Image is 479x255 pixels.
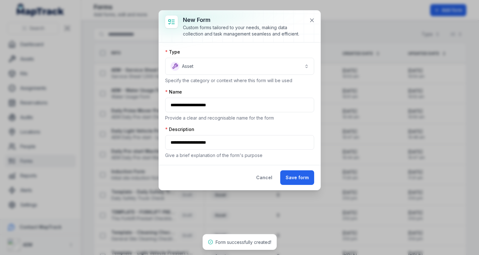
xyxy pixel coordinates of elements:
[183,16,304,24] h3: New form
[216,239,271,245] span: Form successfully created!
[165,89,182,95] label: Name
[165,49,180,55] label: Type
[165,58,314,75] button: Asset
[183,24,304,37] div: Custom forms tailored to your needs, making data collection and task management seamless and effi...
[165,152,314,159] p: Give a brief explanation of the form's purpose
[280,170,314,185] button: Save form
[165,115,314,121] p: Provide a clear and recognisable name for the form
[251,170,278,185] button: Cancel
[165,126,194,133] label: Description
[165,77,314,84] p: Specify the category or context where this form will be used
